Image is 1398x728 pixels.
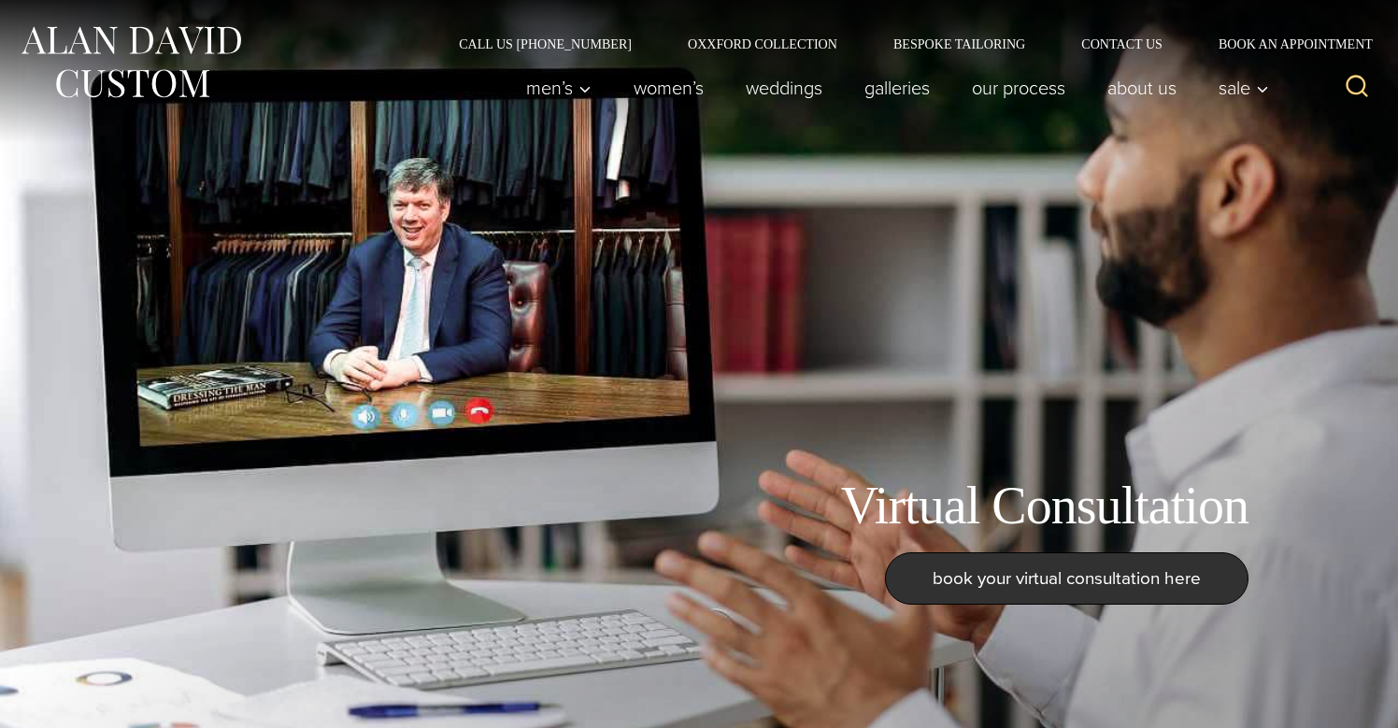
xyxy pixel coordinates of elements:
[1191,37,1379,50] a: Book an Appointment
[933,564,1201,592] span: book your virtual consultation here
[885,552,1248,605] a: book your virtual consultation here
[660,37,865,50] a: Oxxford Collection
[431,37,1379,50] nav: Secondary Navigation
[431,37,660,50] a: Call Us [PHONE_NUMBER]
[1219,79,1269,97] span: Sale
[951,69,1087,107] a: Our Process
[506,69,1279,107] nav: Primary Navigation
[1087,69,1198,107] a: About Us
[844,69,951,107] a: Galleries
[526,79,592,97] span: Men’s
[613,69,725,107] a: Women’s
[841,475,1248,537] h1: Virtual Consultation
[19,21,243,104] img: Alan David Custom
[725,69,844,107] a: weddings
[1334,65,1379,110] button: View Search Form
[865,37,1053,50] a: Bespoke Tailoring
[1053,37,1191,50] a: Contact Us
